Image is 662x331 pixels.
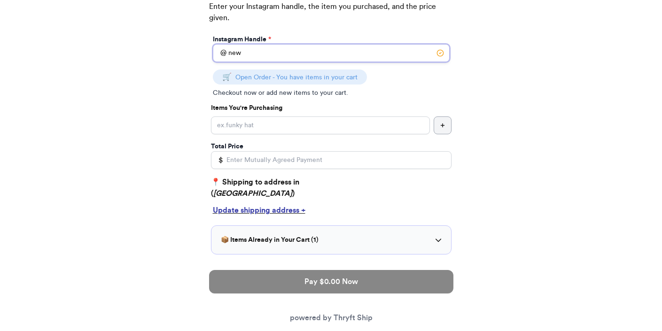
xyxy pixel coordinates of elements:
[209,1,453,33] p: Enter your Instagram handle, the item you purchased, and the price given.
[211,177,452,199] p: 📍 Shipping to address in ( )
[221,235,319,245] h3: 📦 Items Already in Your Cart ( 1 )
[213,88,450,98] p: Checkout now or add new items to your cart.
[222,73,232,81] span: 🛒
[211,103,452,113] p: Items You're Purchasing
[211,142,243,151] label: Total Price
[213,205,450,216] div: Update shipping address +
[290,314,373,322] a: powered by Thryft Ship
[213,44,226,62] div: @
[211,151,223,169] div: $
[209,270,453,293] button: Pay $0.00 Now
[213,190,292,197] em: [GEOGRAPHIC_DATA]
[211,116,430,134] input: ex.funky hat
[213,35,271,44] label: Instagram Handle
[211,151,452,169] input: Enter Mutually Agreed Payment
[235,74,358,81] span: Open Order - You have items in your cart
